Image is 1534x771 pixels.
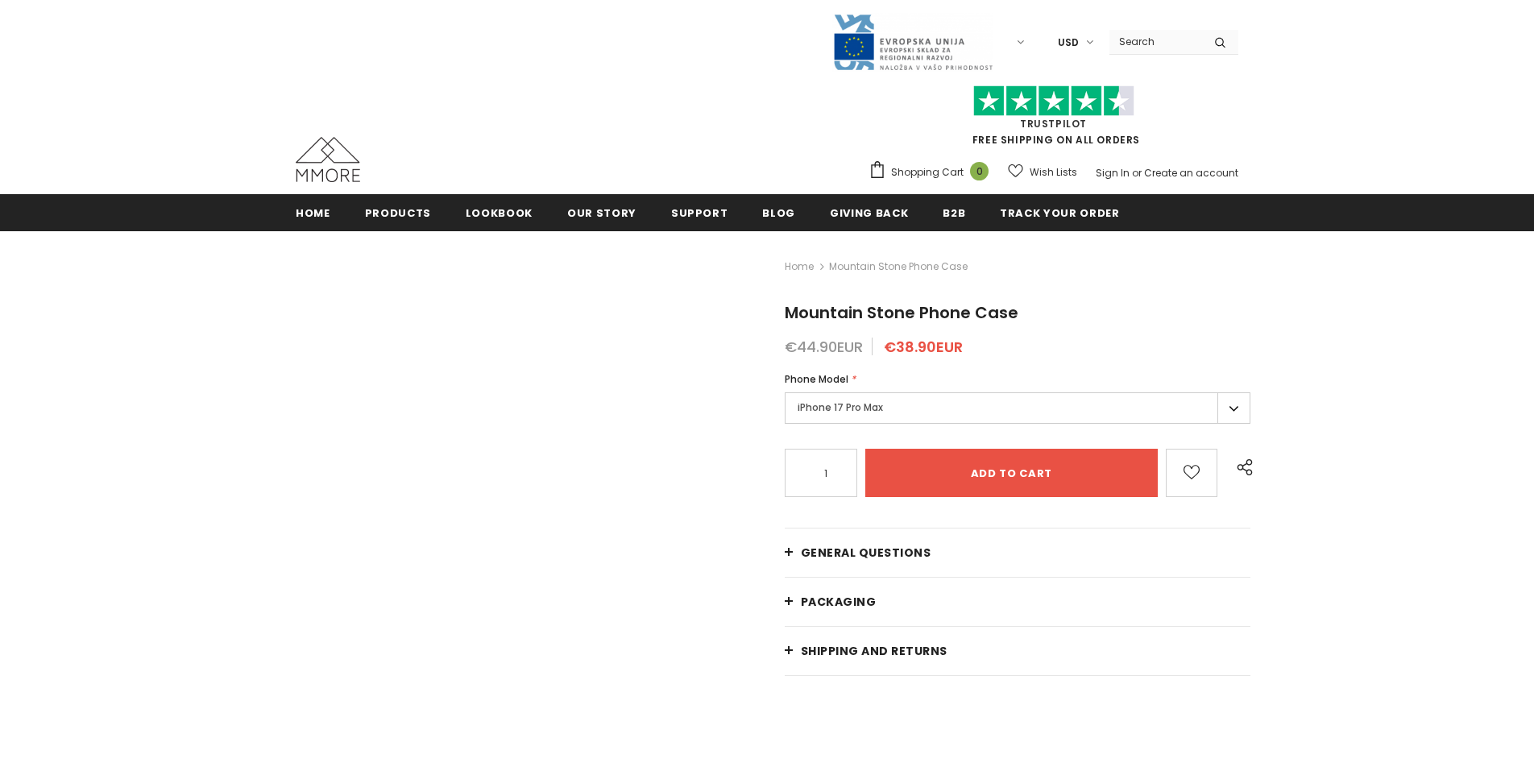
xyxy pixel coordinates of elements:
span: support [671,205,728,221]
span: Shipping and returns [801,643,947,659]
img: MMORE Cases [296,137,360,182]
a: Home [785,257,814,276]
a: support [671,194,728,230]
a: Shopping Cart 0 [869,160,997,184]
span: Track your order [1000,205,1119,221]
span: Our Story [567,205,636,221]
a: Home [296,194,330,230]
img: Trust Pilot Stars [973,85,1134,117]
a: General Questions [785,529,1250,577]
span: Shopping Cart [891,164,964,180]
span: Giving back [830,205,908,221]
a: Trustpilot [1020,117,1087,131]
span: General Questions [801,545,931,561]
span: Mountain Stone Phone Case [785,301,1018,324]
a: Track your order [1000,194,1119,230]
span: Products [365,205,431,221]
a: Shipping and returns [785,627,1250,675]
span: €44.90EUR [785,337,863,357]
span: FREE SHIPPING ON ALL ORDERS [869,93,1238,147]
span: €38.90EUR [884,337,963,357]
input: Add to cart [865,449,1158,497]
span: Phone Model [785,372,848,386]
span: USD [1058,35,1079,51]
input: Search Site [1109,30,1202,53]
span: or [1132,166,1142,180]
a: PACKAGING [785,578,1250,626]
span: 0 [970,162,989,180]
img: Javni Razpis [832,13,993,72]
a: Giving back [830,194,908,230]
a: Sign In [1096,166,1130,180]
a: B2B [943,194,965,230]
span: Mountain Stone Phone Case [829,257,968,276]
span: Wish Lists [1030,164,1077,180]
span: Blog [762,205,795,221]
a: Create an account [1144,166,1238,180]
span: Lookbook [466,205,533,221]
span: PACKAGING [801,594,877,610]
a: Wish Lists [1008,158,1077,186]
a: Javni Razpis [832,35,993,48]
span: Home [296,205,330,221]
a: Lookbook [466,194,533,230]
a: Products [365,194,431,230]
span: B2B [943,205,965,221]
label: iPhone 17 Pro Max [785,392,1250,424]
a: Our Story [567,194,636,230]
a: Blog [762,194,795,230]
